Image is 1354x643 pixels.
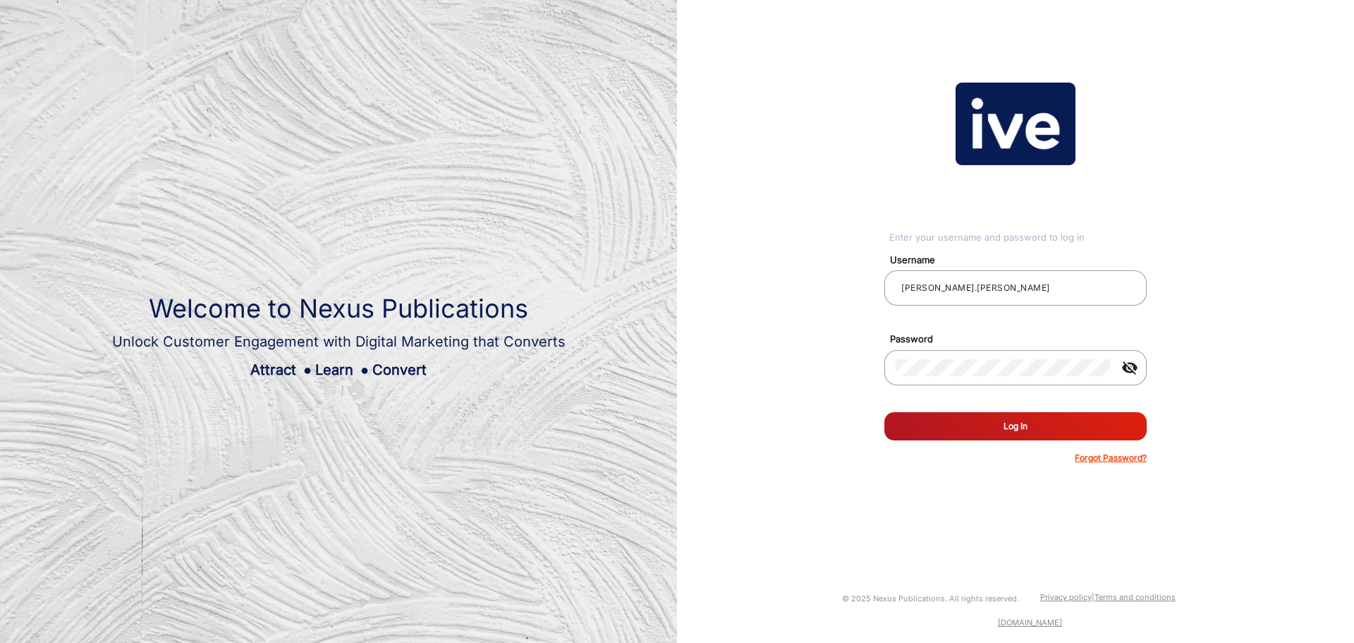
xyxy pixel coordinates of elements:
[956,83,1075,166] img: vmg-logo
[884,412,1147,440] button: Log In
[896,280,1135,296] input: Your username
[1113,359,1147,376] mat-icon: visibility_off
[112,359,566,380] div: Attract Learn Convert
[998,618,1062,627] a: [DOMAIN_NAME]
[879,332,1163,347] mat-label: Password
[1075,452,1147,464] p: Forgot Password?
[1094,592,1176,602] a: Terms and conditions
[303,361,312,378] span: ●
[112,331,566,352] div: Unlock Customer Engagement with Digital Marketing that Converts
[889,231,1147,245] div: Enter your username and password to log in
[112,294,566,324] h1: Welcome to Nexus Publications
[360,361,369,378] span: ●
[842,594,1019,603] small: © 2025 Nexus Publications. All rights reserved.
[879,253,1163,268] mat-label: Username
[1040,592,1092,602] a: Privacy policy
[1092,592,1094,602] a: |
